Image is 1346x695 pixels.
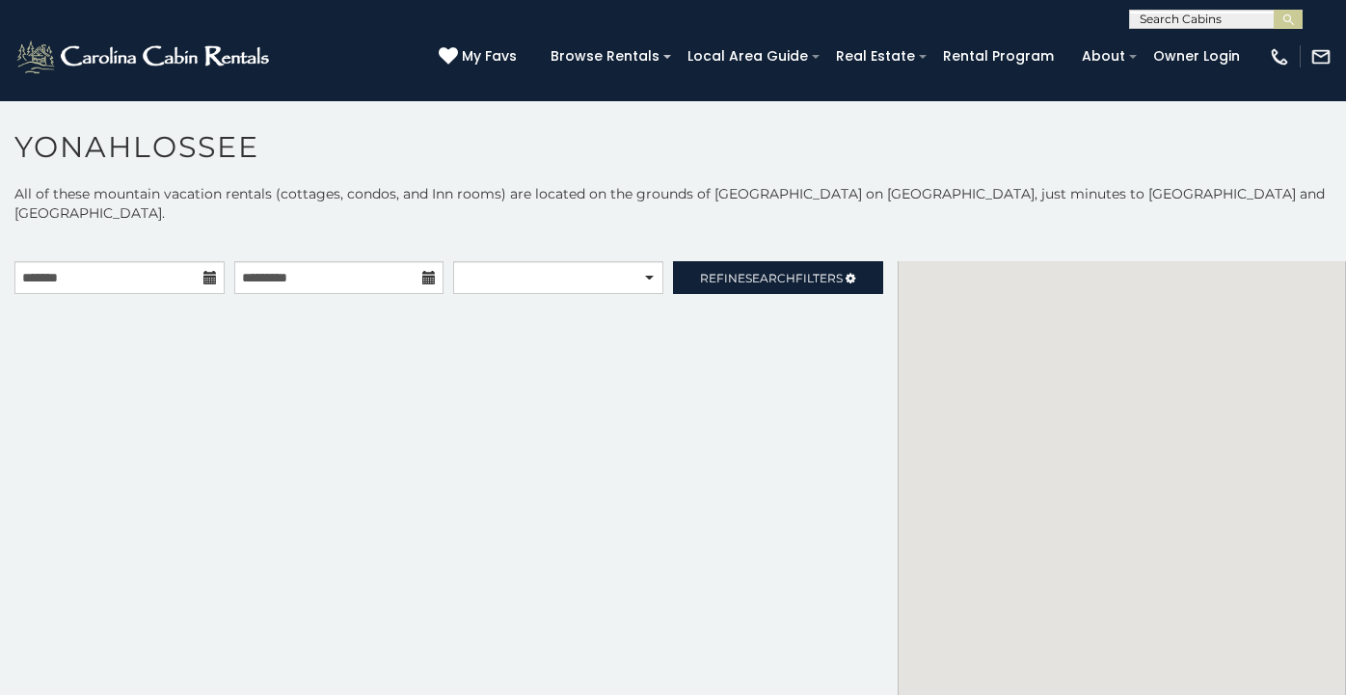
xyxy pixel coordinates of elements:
[1269,46,1290,67] img: phone-regular-white.png
[462,46,517,67] span: My Favs
[745,271,795,285] span: Search
[1072,41,1135,71] a: About
[1310,46,1332,67] img: mail-regular-white.png
[439,46,522,67] a: My Favs
[700,271,843,285] span: Refine Filters
[1144,41,1250,71] a: Owner Login
[933,41,1063,71] a: Rental Program
[673,261,883,294] a: RefineSearchFilters
[541,41,669,71] a: Browse Rentals
[678,41,818,71] a: Local Area Guide
[14,38,275,76] img: White-1-2.png
[826,41,925,71] a: Real Estate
